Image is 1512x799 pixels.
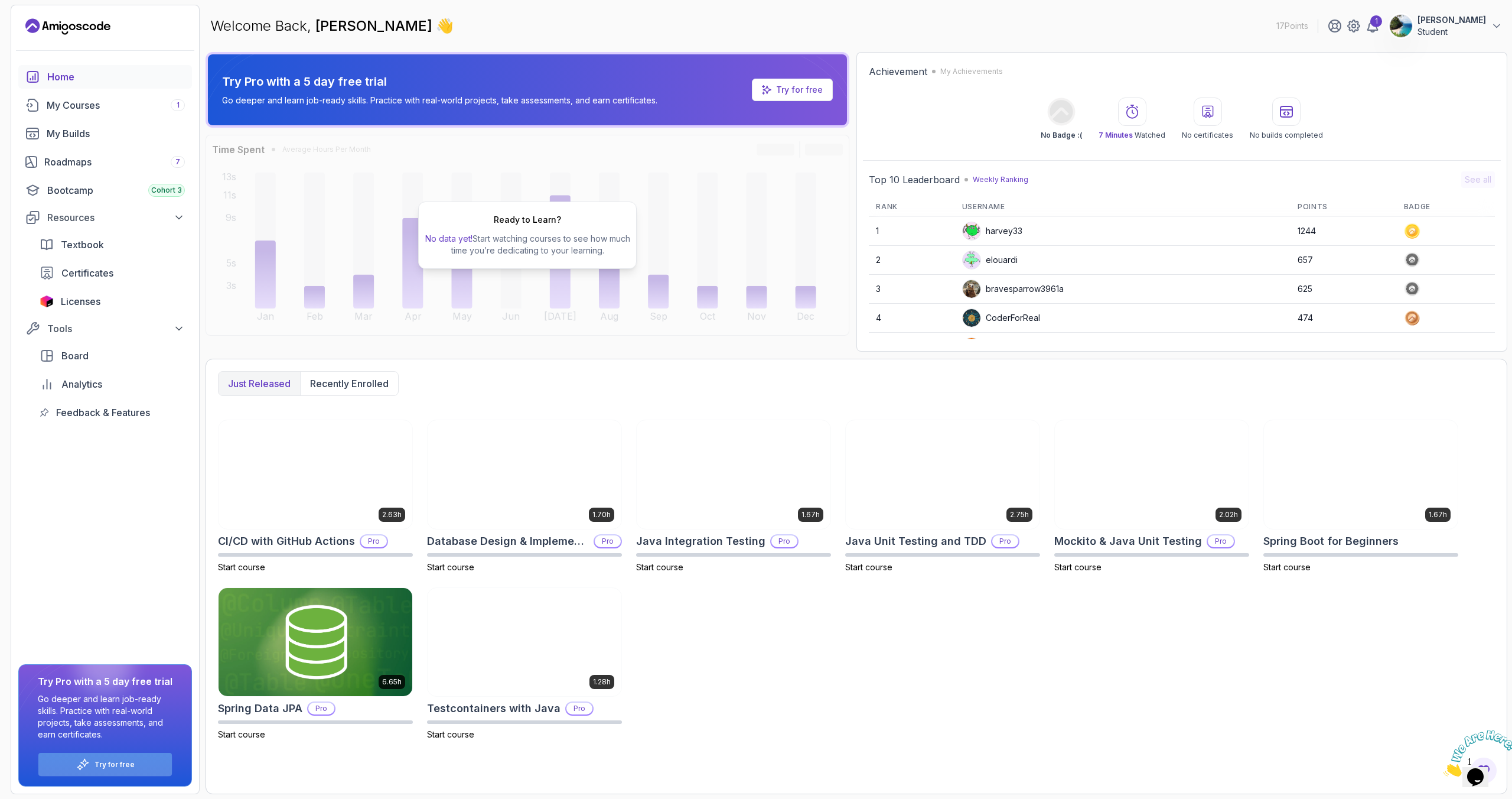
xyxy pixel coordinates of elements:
iframe: chat widget [1439,725,1512,781]
p: No builds completed [1250,131,1323,140]
a: textbook [32,233,192,256]
h2: Java Integration Testing [636,533,765,550]
a: 1 [1366,19,1380,33]
td: 1244 [1291,217,1397,246]
p: 1.28h [593,677,611,687]
div: harvey33 [962,222,1022,241]
a: analytics [32,372,192,396]
h2: CI/CD with GitHub Actions [218,533,355,550]
span: Certificates [61,266,113,280]
td: 474 [1291,304,1397,333]
p: Watched [1099,131,1165,140]
h2: Ready to Learn? [494,214,561,226]
td: 3 [869,275,954,304]
div: My Builds [47,126,185,141]
a: certificates [32,261,192,285]
span: Start course [1054,562,1102,572]
p: Pro [1208,535,1234,547]
img: jetbrains icon [40,295,54,307]
h2: Spring Boot for Beginners [1263,533,1399,550]
img: default monster avatar [963,222,980,240]
h2: Spring Data JPA [218,700,302,717]
button: Recently enrolled [300,372,398,395]
span: Licenses [61,294,100,308]
p: Pro [595,535,621,547]
img: Testcontainers with Java card [428,588,621,697]
th: Username [955,197,1291,217]
button: Resources [18,207,192,228]
span: Start course [1263,562,1311,572]
span: Start course [845,562,892,572]
span: Analytics [61,377,102,391]
button: See all [1461,171,1495,188]
img: Java Integration Testing card [637,420,830,529]
div: CoderForReal [962,308,1040,327]
p: Recently enrolled [310,376,389,391]
p: 2.02h [1219,510,1238,519]
a: bootcamp [18,178,192,202]
th: Badge [1397,197,1495,217]
button: Just released [219,372,300,395]
div: bravesparrow3961a [962,280,1064,298]
img: Database Design & Implementation card [428,420,621,529]
a: Try for free [752,79,833,101]
button: Try for free [38,752,172,777]
p: 2.75h [1010,510,1029,519]
td: 657 [1291,246,1397,275]
td: 5 [869,333,954,362]
p: Welcome Back, [210,17,454,35]
a: Java Integration Testing card1.67hJava Integration TestingProStart course [636,420,831,573]
h2: Testcontainers with Java [427,700,561,717]
p: 1.67h [1429,510,1447,519]
img: user profile image [963,338,980,356]
button: Tools [18,318,192,339]
p: Start watching courses to see how much time you’re dedicating to your learning. [423,233,631,256]
a: licenses [32,290,192,313]
img: user profile image [963,309,980,327]
p: Student [1417,26,1486,38]
span: Board [61,349,89,363]
span: Start course [427,729,474,739]
div: Tools [47,321,185,336]
p: Weekly Ranking [973,175,1028,184]
span: 1 [5,5,9,15]
p: 17 Points [1276,20,1308,32]
p: No certificates [1182,131,1233,140]
p: Just released [228,376,291,391]
h2: Database Design & Implementation [427,533,589,550]
a: Spring Data JPA card6.65hSpring Data JPAProStart course [218,587,413,741]
p: Pro [992,535,1018,547]
img: user profile image [963,280,980,298]
td: 4 [869,304,954,333]
p: 1.70h [592,510,611,519]
span: 7 [175,157,180,167]
button: user profile image[PERSON_NAME]Student [1389,14,1503,38]
td: 383 [1291,333,1397,362]
span: [PERSON_NAME] [315,17,436,34]
a: Landing page [25,17,110,36]
div: wildmongoosefb425 [962,337,1066,356]
h2: Top 10 Leaderboard [869,173,960,187]
div: Resources [47,210,185,225]
img: CI/CD with GitHub Actions card [219,420,412,529]
a: builds [18,122,192,145]
a: Database Design & Implementation card1.70hDatabase Design & ImplementationProStart course [427,420,622,573]
p: 2.63h [382,510,402,519]
a: feedback [32,401,192,424]
p: My Achievements [940,67,1003,76]
a: Try for free [94,760,135,769]
span: No data yet! [425,233,472,243]
td: 625 [1291,275,1397,304]
th: Rank [869,197,954,217]
a: board [32,344,192,368]
a: Try for free [776,84,823,96]
a: CI/CD with GitHub Actions card2.63hCI/CD with GitHub ActionsProStart course [218,420,413,573]
p: 1.67h [801,510,820,519]
a: home [18,65,192,89]
span: Cohort 3 [151,186,182,195]
div: My Courses [47,98,185,112]
p: [PERSON_NAME] [1417,14,1486,26]
span: Textbook [61,238,104,252]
